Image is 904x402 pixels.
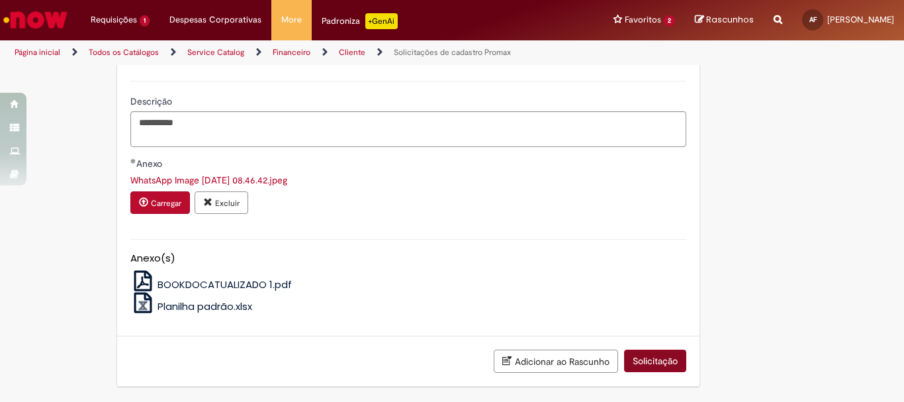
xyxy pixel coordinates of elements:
span: Planilha padrão.xlsx [158,299,252,313]
div: Padroniza [322,13,398,29]
img: ServiceNow [1,7,69,33]
span: Requisições [91,13,137,26]
span: Descrição [130,95,175,107]
span: AF [809,15,817,24]
span: [PERSON_NAME] [827,14,894,25]
a: Download de WhatsApp Image 2025-08-29 at 08.46.42.jpeg [130,174,287,186]
h5: Anexo(s) [130,253,686,264]
textarea: Descrição [130,111,686,147]
button: Carregar anexo de Anexo Required [130,191,190,214]
a: Solicitações de cadastro Promax [394,47,511,58]
span: Favoritos [625,13,661,26]
small: Carregar [151,198,181,209]
button: Adicionar ao Rascunho [494,350,618,373]
p: +GenAi [365,13,398,29]
span: Obrigatório Preenchido [130,158,136,164]
span: 1 [140,15,150,26]
span: Anexo [136,158,165,170]
span: 2 [664,15,675,26]
button: Excluir anexo WhatsApp Image 2025-08-29 at 08.46.42.jpeg [195,191,248,214]
span: More [281,13,302,26]
a: Financeiro [273,47,310,58]
button: Solicitação [624,350,686,372]
a: Service Catalog [187,47,244,58]
a: BOOKDOCATUALIZADO 1.pdf [130,277,293,291]
span: Rascunhos [706,13,754,26]
small: Excluir [215,198,240,209]
a: Cliente [339,47,365,58]
a: Planilha padrão.xlsx [130,299,253,313]
span: Despesas Corporativas [169,13,261,26]
span: BOOKDOCATUALIZADO 1.pdf [158,277,292,291]
ul: Trilhas de página [10,40,593,65]
a: Rascunhos [695,14,754,26]
a: Página inicial [15,47,60,58]
a: Todos os Catálogos [89,47,159,58]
